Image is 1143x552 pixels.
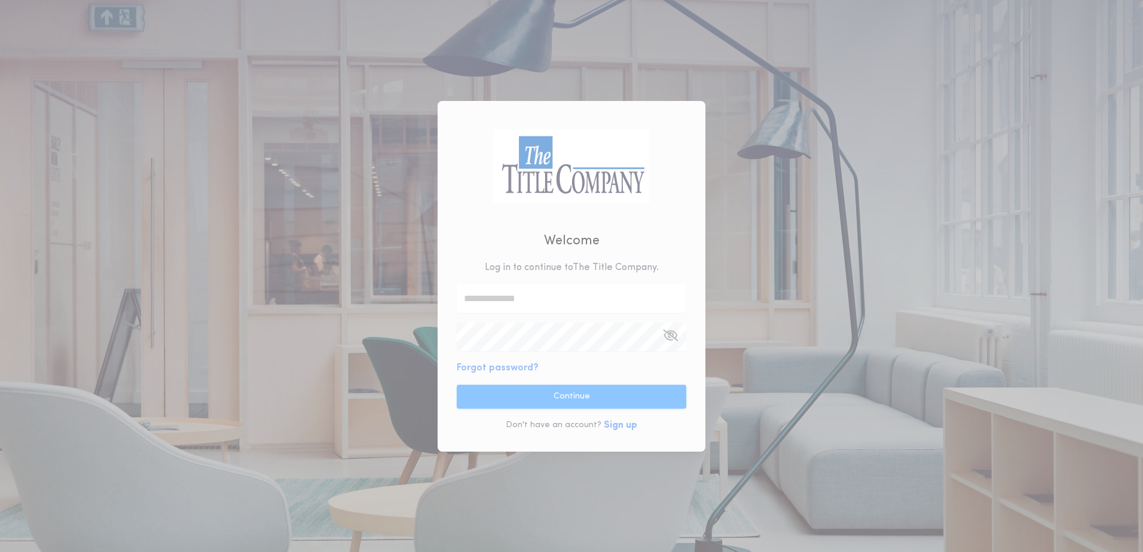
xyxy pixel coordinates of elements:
[506,419,601,431] p: Don't have an account?
[604,418,637,433] button: Sign up
[493,129,650,203] img: logo
[457,361,539,375] button: Forgot password?
[485,260,659,275] p: Log in to continue to The Title Company .
[544,231,600,251] h2: Welcome
[457,385,686,409] button: Continue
